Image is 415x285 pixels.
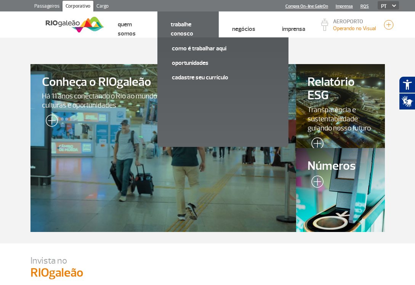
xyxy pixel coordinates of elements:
a: Cargo [93,1,112,13]
img: leia-mais [308,176,324,191]
a: Imprensa [336,4,353,9]
button: Abrir recursos assistivos. [399,76,415,93]
p: Invista no [30,255,385,266]
a: Números [296,148,385,232]
a: Compra On-line GaleOn [285,4,328,9]
span: Relatório ESG [308,76,373,102]
span: Conheça o RIOgaleão [42,76,285,89]
a: Relatório ESGTransparência e sustentabilidade guiando nosso futuro [296,64,385,148]
a: Passageiros [31,1,62,13]
a: Imprensa [282,25,305,33]
img: leia-mais [42,114,58,130]
button: Abrir tradutor de língua de sinais. [399,93,415,110]
div: Plugin de acessibilidade da Hand Talk. [399,76,415,110]
span: Transparência e sustentabilidade guiando nosso futuro [308,105,373,133]
span: Números [308,159,373,173]
a: Quem Somos [118,21,136,37]
a: Corporativo [62,1,93,13]
span: Há 11 anos conectando o Rio ao mundo e sendo a porta de entrada para pessoas, culturas e oportuni... [42,92,285,110]
a: Negócios [232,25,255,33]
a: Como é trabalhar aqui [172,44,274,53]
p: Visibilidade de 10000m [333,24,376,32]
a: Conheça o RIOgaleãoHá 11 anos conectando o Rio ao mundo e sendo a porta de entrada para pessoas, ... [30,64,296,232]
a: Oportunidades [172,59,274,67]
img: leia-mais [308,137,324,153]
p: RIOgaleão [30,266,385,279]
a: Cadastre seu currículo [172,73,274,82]
p: AEROPORTO [333,19,376,24]
a: Trabalhe Conosco [171,21,193,37]
a: RQS [361,4,369,9]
